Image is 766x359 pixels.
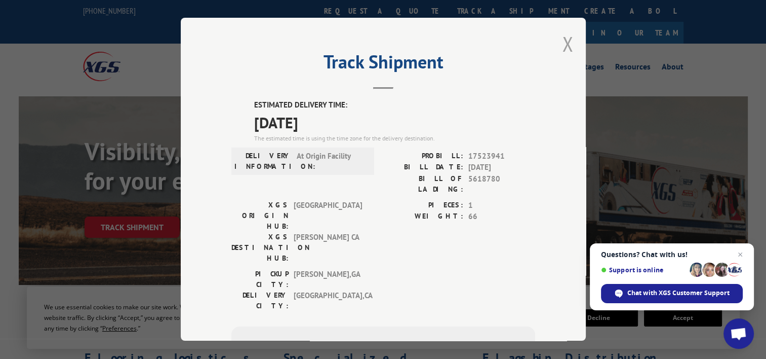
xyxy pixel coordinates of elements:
[254,111,535,134] span: [DATE]
[254,134,535,143] div: The estimated time is using the time zone for the delivery destination.
[383,162,463,173] label: BILL DATE:
[294,290,362,311] span: [GEOGRAPHIC_DATA] , CA
[734,248,746,261] span: Close chat
[297,151,365,172] span: At Origin Facility
[723,318,754,349] div: Open chat
[231,232,289,264] label: XGS DESTINATION HUB:
[468,162,535,173] span: [DATE]
[468,211,535,223] span: 66
[231,200,289,232] label: XGS ORIGIN HUB:
[601,284,743,303] div: Chat with XGS Customer Support
[601,266,686,274] span: Support is online
[468,173,535,195] span: 5618780
[231,290,289,311] label: DELIVERY CITY:
[244,339,523,353] div: Subscribe to alerts
[231,55,535,74] h2: Track Shipment
[601,250,743,259] span: Questions? Chat with us!
[294,269,362,290] span: [PERSON_NAME] , GA
[294,232,362,264] span: [PERSON_NAME] CA
[294,200,362,232] span: [GEOGRAPHIC_DATA]
[468,200,535,211] span: 1
[383,151,463,162] label: PROBILL:
[627,289,730,298] span: Chat with XGS Customer Support
[231,269,289,290] label: PICKUP CITY:
[383,200,463,211] label: PIECES:
[254,99,535,111] label: ESTIMATED DELIVERY TIME:
[234,151,292,172] label: DELIVERY INFORMATION:
[468,151,535,162] span: 17523941
[562,30,573,57] button: Close modal
[383,211,463,223] label: WEIGHT:
[383,173,463,195] label: BILL OF LADING:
